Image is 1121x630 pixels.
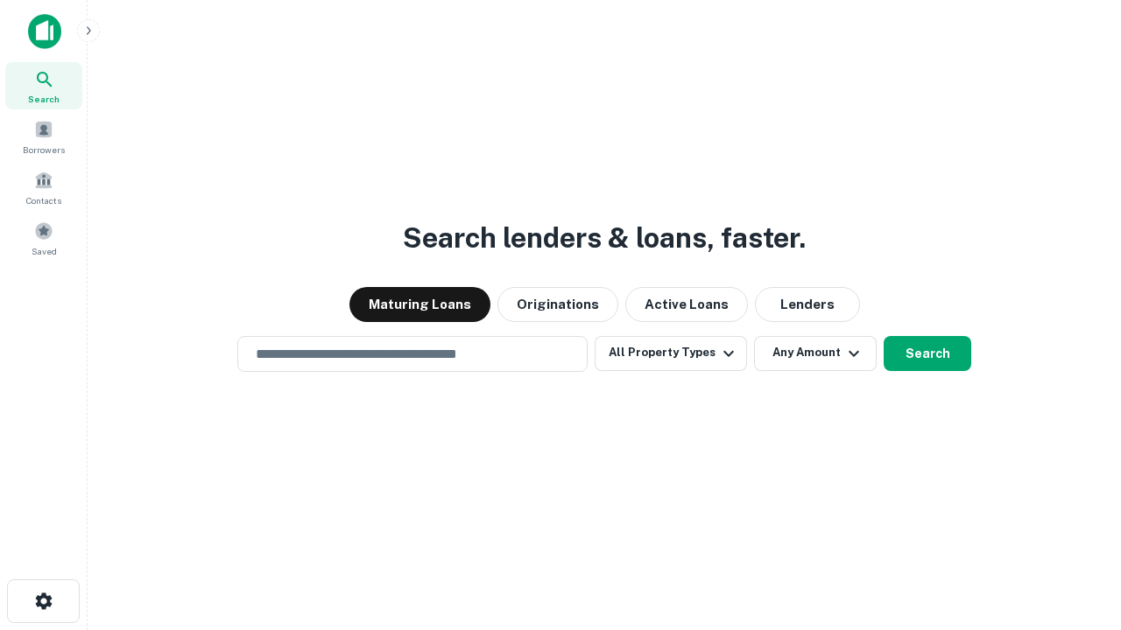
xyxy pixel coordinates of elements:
[349,287,490,322] button: Maturing Loans
[755,287,860,322] button: Lenders
[5,62,82,109] a: Search
[1033,490,1121,574] iframe: Chat Widget
[403,217,806,259] h3: Search lenders & loans, faster.
[23,143,65,157] span: Borrowers
[5,214,82,262] a: Saved
[5,113,82,160] a: Borrowers
[28,92,60,106] span: Search
[5,164,82,211] a: Contacts
[754,336,877,371] button: Any Amount
[32,244,57,258] span: Saved
[26,193,61,207] span: Contacts
[28,14,61,49] img: capitalize-icon.png
[595,336,747,371] button: All Property Types
[497,287,618,322] button: Originations
[884,336,971,371] button: Search
[625,287,748,322] button: Active Loans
